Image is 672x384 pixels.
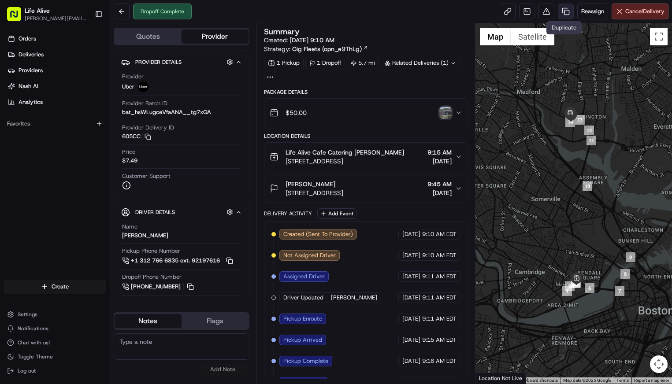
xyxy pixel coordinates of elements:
button: Log out [4,365,106,377]
span: 9:15 AM EDT [422,336,457,344]
span: Pylon [88,218,107,225]
a: +1 312 766 6835 ext. 92197616 [122,256,234,266]
span: 9:11 AM EDT [422,273,457,281]
div: We're available if you need us! [40,93,121,100]
span: 9:11 AM EDT [422,315,457,323]
a: Orders [4,32,110,46]
button: Life Alive [25,6,50,15]
button: Quotes [115,30,182,44]
div: 5.7 mi [347,57,379,69]
span: [DATE] [79,137,97,144]
img: 1736555255976-a54dd68f-1ca7-489b-9aae-adbdc363a1c4 [18,161,25,168]
span: [DATE] [402,357,420,365]
div: 7 [615,286,624,296]
div: [PERSON_NAME] [122,232,168,240]
div: 9 [626,252,635,262]
span: [PHONE_NUMBER] [131,283,181,291]
img: Nash [9,9,26,26]
span: [DATE] [123,160,141,167]
img: 1736555255976-a54dd68f-1ca7-489b-9aae-adbdc363a1c4 [9,84,25,100]
span: [DATE] [402,251,420,259]
span: Assigned Driver [283,273,325,281]
span: 9:16 AM EDT [422,357,457,365]
img: Google [478,372,507,384]
span: Name [122,223,137,231]
span: Provider Details [135,59,182,66]
span: Orders [19,35,36,43]
button: Driver Details [121,205,242,219]
input: Clear [23,57,145,66]
a: Providers [4,63,110,78]
button: Create [4,280,106,294]
span: Created: [264,36,334,44]
div: 2 [565,281,575,291]
button: Provider [182,30,249,44]
button: Toggle Theme [4,351,106,363]
button: CancelDelivery [612,4,668,19]
span: 9:10 AM EDT [422,251,457,259]
span: $50.00 [286,108,307,117]
a: 💻API Documentation [71,193,145,209]
span: Provider [122,73,144,81]
a: Deliveries [4,48,110,62]
div: 💻 [74,198,82,205]
span: [DATE] 9:10 AM [290,36,334,44]
span: [PERSON_NAME][EMAIL_ADDRESS][DOMAIN_NAME] [25,15,88,22]
div: 12 [584,126,594,135]
img: Klarizel Pensader [9,128,23,142]
div: Related Deliveries (1) [381,57,460,69]
div: 14 [565,117,575,127]
span: 9:11 AM EDT [422,294,457,302]
span: • [119,160,122,167]
span: Pickup Phone Number [122,247,180,255]
span: Settings [18,311,37,318]
span: Knowledge Base [18,197,67,206]
span: Uber [122,83,134,91]
span: Providers [19,66,43,74]
span: [DATE] [402,315,420,323]
span: 9:15 AM [427,148,452,157]
span: Notifications [18,325,48,332]
a: Powered byPylon [62,218,107,225]
span: Price [122,148,135,156]
button: Map camera controls [650,355,668,373]
a: Open this area in Google Maps (opens a new window) [478,372,507,384]
a: Report a map error [634,378,669,383]
div: 1 [562,286,572,296]
span: Not Assigned Driver [283,251,336,259]
a: Analytics [4,95,110,109]
div: Duplicate [546,21,582,34]
button: Show satellite imagery [511,28,554,45]
button: Notifications [4,322,106,335]
button: Start new chat [150,87,160,97]
a: [PHONE_NUMBER] [122,282,195,292]
div: 1 Pickup [264,57,304,69]
button: photo_proof_of_delivery image [439,107,452,119]
span: Map data ©2025 Google [563,378,611,383]
span: Gig Fleets (opn_e9ThLg) [292,44,362,53]
button: Life Alive Cafe Catering [PERSON_NAME][STREET_ADDRESS]9:15 AM[DATE] [264,143,468,171]
a: Nash AI [4,79,110,93]
div: 11 [587,136,596,145]
div: 1 Dropoff [305,57,345,69]
button: [PERSON_NAME][STREET_ADDRESS]9:45 AM[DATE] [264,174,468,203]
img: uber-new-logo.jpeg [138,81,149,92]
span: [DATE] [402,294,420,302]
span: Toggle Theme [18,353,53,360]
span: Pickup Arrived [283,336,322,344]
span: [STREET_ADDRESS] [286,188,343,197]
div: 10 [583,181,592,191]
span: Pickup Complete [283,357,328,365]
button: Show street map [480,28,511,45]
button: Toggle fullscreen view [650,28,668,45]
div: Location Not Live [475,373,526,384]
span: Nash AI [19,82,38,90]
span: [STREET_ADDRESS] [286,157,404,166]
span: [DATE] [427,188,452,197]
div: Start new chat [40,84,145,93]
div: 8 [620,269,630,279]
span: [DATE] [402,230,420,238]
a: Terms (opens in new tab) [616,378,629,383]
span: [DATE] [427,157,452,166]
